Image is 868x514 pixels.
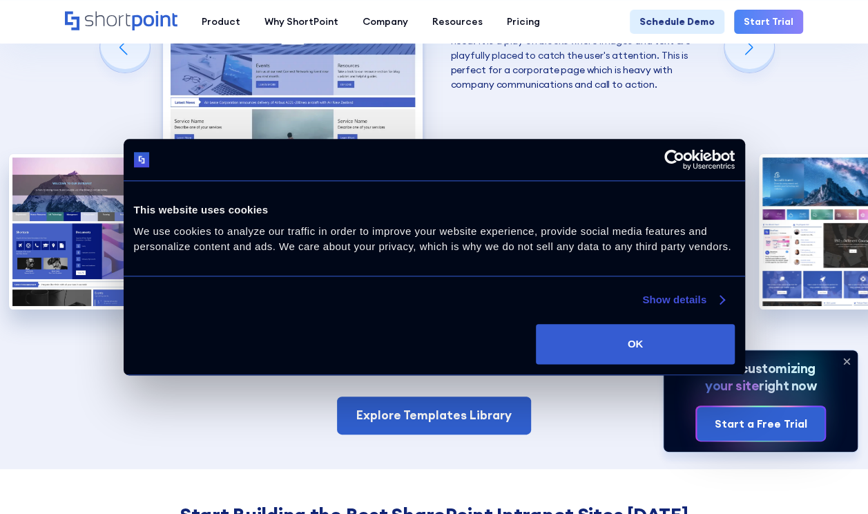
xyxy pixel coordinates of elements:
div: チャットウィジェット [799,448,868,514]
a: Start Trial [734,10,803,34]
a: Company [351,10,421,34]
span: We use cookies to analyze our traffic in order to improve your website experience, provide social... [134,225,731,253]
a: Explore Templates Library [337,397,531,434]
a: Product [190,10,253,34]
iframe: Chat Widget [799,448,868,514]
a: Usercentrics Cookiebot - opens in a new window [614,149,735,170]
div: Pricing [507,15,540,29]
a: Show details [642,292,724,308]
a: Start a Free Trial [697,407,824,441]
img: Best SharePoint Site Designs [9,154,135,310]
a: Resources [421,10,495,34]
div: 1 / 5 [9,154,135,310]
div: Company [363,15,408,29]
button: OK [536,324,734,364]
div: Previous slide [100,23,150,73]
a: Home [65,11,177,32]
div: This website uses cookies [134,202,735,218]
a: Pricing [495,10,552,34]
a: Why ShortPoint [253,10,351,34]
div: Next slide [724,23,774,73]
div: Start a Free Trial [714,415,807,432]
img: logo [134,152,150,168]
a: Schedule Demo [630,10,724,34]
div: Why ShortPoint [264,15,338,29]
div: Resources [432,15,483,29]
div: Product [202,15,240,29]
